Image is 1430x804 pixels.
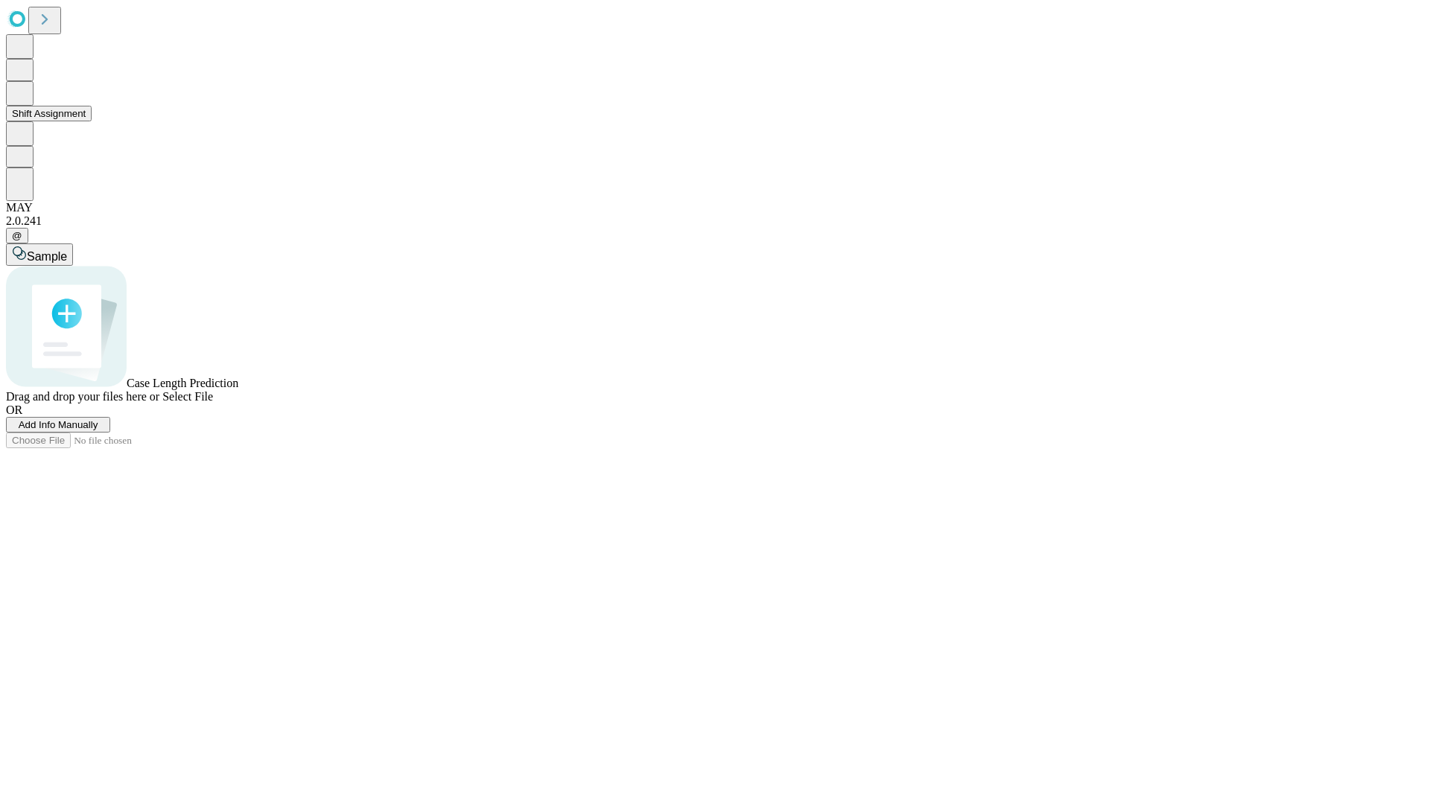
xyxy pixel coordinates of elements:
[19,419,98,430] span: Add Info Manually
[6,106,92,121] button: Shift Assignment
[162,390,213,403] span: Select File
[127,377,238,389] span: Case Length Prediction
[6,417,110,433] button: Add Info Manually
[6,243,73,266] button: Sample
[12,230,22,241] span: @
[6,403,22,416] span: OR
[6,201,1424,214] div: MAY
[6,228,28,243] button: @
[6,390,159,403] span: Drag and drop your files here or
[27,250,67,263] span: Sample
[6,214,1424,228] div: 2.0.241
